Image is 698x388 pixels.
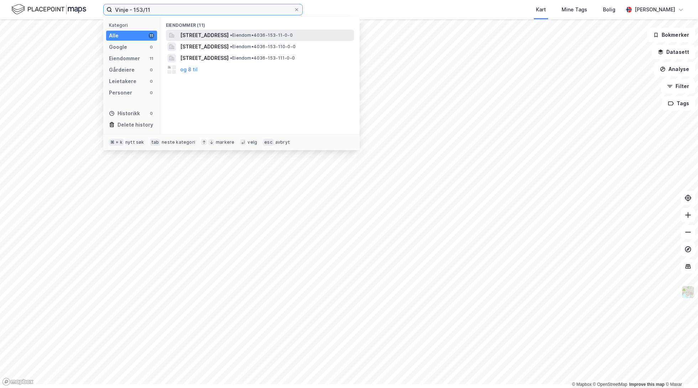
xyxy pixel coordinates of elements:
[109,77,136,86] div: Leietakere
[263,139,274,146] div: esc
[662,354,698,388] div: Kontrollprogram for chat
[230,55,232,61] span: •
[180,54,229,62] span: [STREET_ADDRESS]
[662,96,695,111] button: Tags
[216,139,234,145] div: markere
[662,354,698,388] iframe: Chat Widget
[149,33,154,39] div: 11
[149,56,154,61] div: 11
[149,78,154,84] div: 0
[162,139,195,145] div: neste kategori
[11,3,86,16] img: logo.f888ab2527a4732fd821a326f86c7f29.svg
[275,139,290,145] div: avbryt
[109,88,132,97] div: Personer
[180,31,229,40] span: [STREET_ADDRESS]
[109,139,124,146] div: ⌘ + k
[149,44,154,50] div: 0
[652,45,695,59] button: Datasett
[180,42,229,51] span: [STREET_ADDRESS]
[112,4,294,15] input: Søk på adresse, matrikkel, gårdeiere, leietakere eller personer
[109,43,127,51] div: Google
[160,17,360,30] div: Eiendommer (11)
[230,44,296,50] span: Eiendom • 4036-153-110-0-0
[603,5,615,14] div: Bolig
[109,109,140,118] div: Historikk
[230,55,295,61] span: Eiendom • 4036-153-111-0-0
[593,382,627,387] a: OpenStreetMap
[230,44,232,49] span: •
[125,139,144,145] div: nytt søk
[572,382,592,387] a: Mapbox
[150,139,161,146] div: tab
[149,90,154,96] div: 0
[230,32,232,38] span: •
[109,66,135,74] div: Gårdeiere
[562,5,587,14] div: Mine Tags
[149,111,154,116] div: 0
[635,5,675,14] div: [PERSON_NAME]
[629,382,665,387] a: Improve this map
[661,79,695,93] button: Filter
[180,65,198,74] button: og 8 til
[248,139,257,145] div: velg
[2,378,33,386] a: Mapbox homepage
[149,67,154,73] div: 0
[536,5,546,14] div: Kart
[654,62,695,76] button: Analyse
[647,28,695,42] button: Bokmerker
[118,121,153,129] div: Delete history
[109,31,119,40] div: Alle
[109,54,140,63] div: Eiendommer
[230,32,293,38] span: Eiendom • 4036-153-11-0-0
[681,285,695,299] img: Z
[109,22,157,28] div: Kategori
